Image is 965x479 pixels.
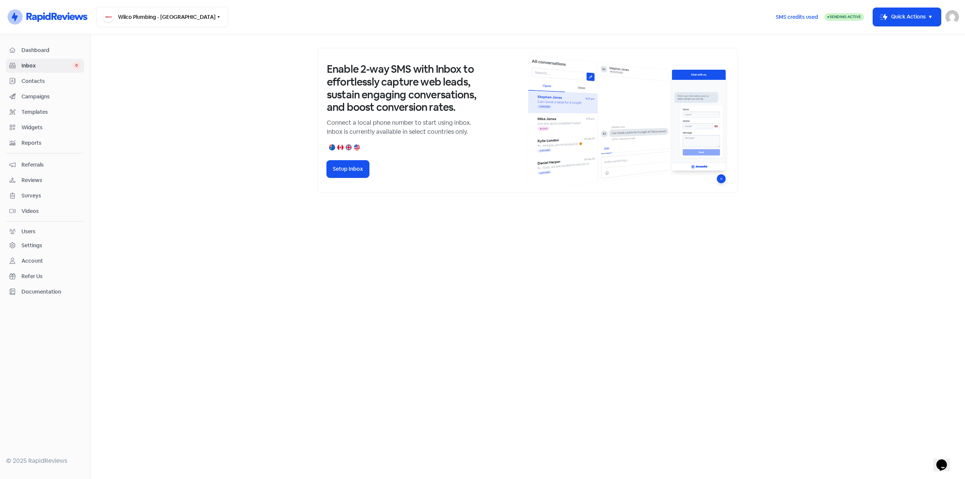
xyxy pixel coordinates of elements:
a: Videos [6,204,84,218]
a: SMS credits used [769,12,824,20]
a: Users [6,225,84,239]
p: Connect a local phone number to start using inbox. Inbox is currently available in select countri... [327,118,478,136]
iframe: chat widget [933,449,957,471]
span: Refer Us [21,272,81,280]
a: Sending Active [824,12,864,21]
a: Surveys [6,189,84,203]
div: Account [21,257,43,265]
span: Reports [21,139,81,147]
a: Inbox 0 [6,59,84,73]
span: Reviews [21,176,81,184]
span: Inbox [21,62,72,70]
span: Contacts [21,77,81,85]
a: Contacts [6,74,84,88]
div: © 2025 RapidReviews [6,456,84,465]
span: Documentation [21,288,81,296]
a: Templates [6,105,84,119]
span: SMS credits used [776,13,818,21]
a: Account [6,254,84,268]
a: Reports [6,136,84,150]
a: Campaigns [6,90,84,104]
a: Widgets [6,121,84,135]
a: Reviews [6,173,84,187]
div: Settings [21,242,42,249]
button: Quick Actions [873,8,941,26]
img: united-kingdom.png [346,144,352,150]
span: Surveys [21,192,81,200]
span: Referrals [21,161,81,169]
img: canada.png [337,144,343,150]
span: Campaigns [21,93,81,101]
span: Templates [21,108,81,116]
span: Videos [21,207,81,215]
button: Wilco Plumbing - [GEOGRAPHIC_DATA] [96,7,228,27]
span: Dashboard [21,46,81,54]
span: Sending Active [830,14,861,19]
a: Documentation [6,285,84,299]
a: Referrals [6,158,84,172]
a: Settings [6,239,84,253]
button: Setup Inbox [327,161,369,178]
img: inbox-default-image-2.png [528,54,729,186]
span: Widgets [21,124,81,132]
img: User [945,10,959,24]
a: Dashboard [6,43,84,57]
div: Users [21,228,35,236]
img: australia.png [329,144,335,150]
a: Refer Us [6,269,84,283]
h3: Enable 2-way SMS with Inbox to effortlessly capture web leads, sustain engaging conversations, an... [327,63,478,113]
img: united-states.png [354,144,360,150]
span: 0 [72,62,81,69]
